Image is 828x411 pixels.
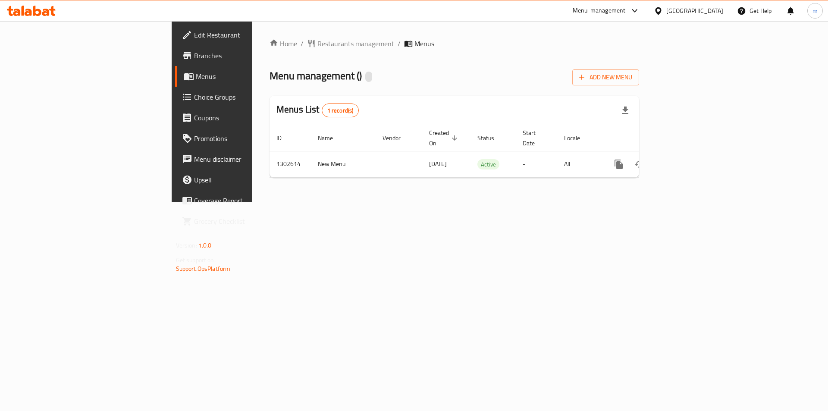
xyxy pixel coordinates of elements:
[270,125,698,178] table: enhanced table
[276,103,359,117] h2: Menus List
[194,113,303,123] span: Coupons
[194,92,303,102] span: Choice Groups
[477,159,499,169] div: Active
[812,6,818,16] span: m
[398,38,401,49] li: /
[198,240,212,251] span: 1.0.0
[516,151,557,177] td: -
[317,38,394,49] span: Restaurants management
[194,154,303,164] span: Menu disclaimer
[629,154,650,175] button: Change Status
[602,125,698,151] th: Actions
[322,107,359,115] span: 1 record(s)
[608,154,629,175] button: more
[175,190,310,211] a: Coverage Report
[194,133,303,144] span: Promotions
[572,69,639,85] button: Add New Menu
[194,175,303,185] span: Upsell
[414,38,434,49] span: Menus
[175,66,310,87] a: Menus
[666,6,723,16] div: [GEOGRAPHIC_DATA]
[194,216,303,226] span: Grocery Checklist
[175,87,310,107] a: Choice Groups
[270,38,639,49] nav: breadcrumb
[615,100,636,121] div: Export file
[175,149,310,169] a: Menu disclaimer
[307,38,394,49] a: Restaurants management
[176,263,231,274] a: Support.OpsPlatform
[196,71,303,82] span: Menus
[579,72,632,83] span: Add New Menu
[383,133,412,143] span: Vendor
[429,158,447,169] span: [DATE]
[276,133,293,143] span: ID
[429,128,460,148] span: Created On
[477,160,499,169] span: Active
[318,133,344,143] span: Name
[176,254,216,266] span: Get support on:
[311,151,376,177] td: New Menu
[194,195,303,206] span: Coverage Report
[557,151,602,177] td: All
[175,128,310,149] a: Promotions
[573,6,626,16] div: Menu-management
[194,50,303,61] span: Branches
[194,30,303,40] span: Edit Restaurant
[477,133,505,143] span: Status
[176,240,197,251] span: Version:
[175,211,310,232] a: Grocery Checklist
[523,128,547,148] span: Start Date
[322,104,359,117] div: Total records count
[175,45,310,66] a: Branches
[175,169,310,190] a: Upsell
[175,25,310,45] a: Edit Restaurant
[270,66,362,85] span: Menu management ( )
[175,107,310,128] a: Coupons
[564,133,591,143] span: Locale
